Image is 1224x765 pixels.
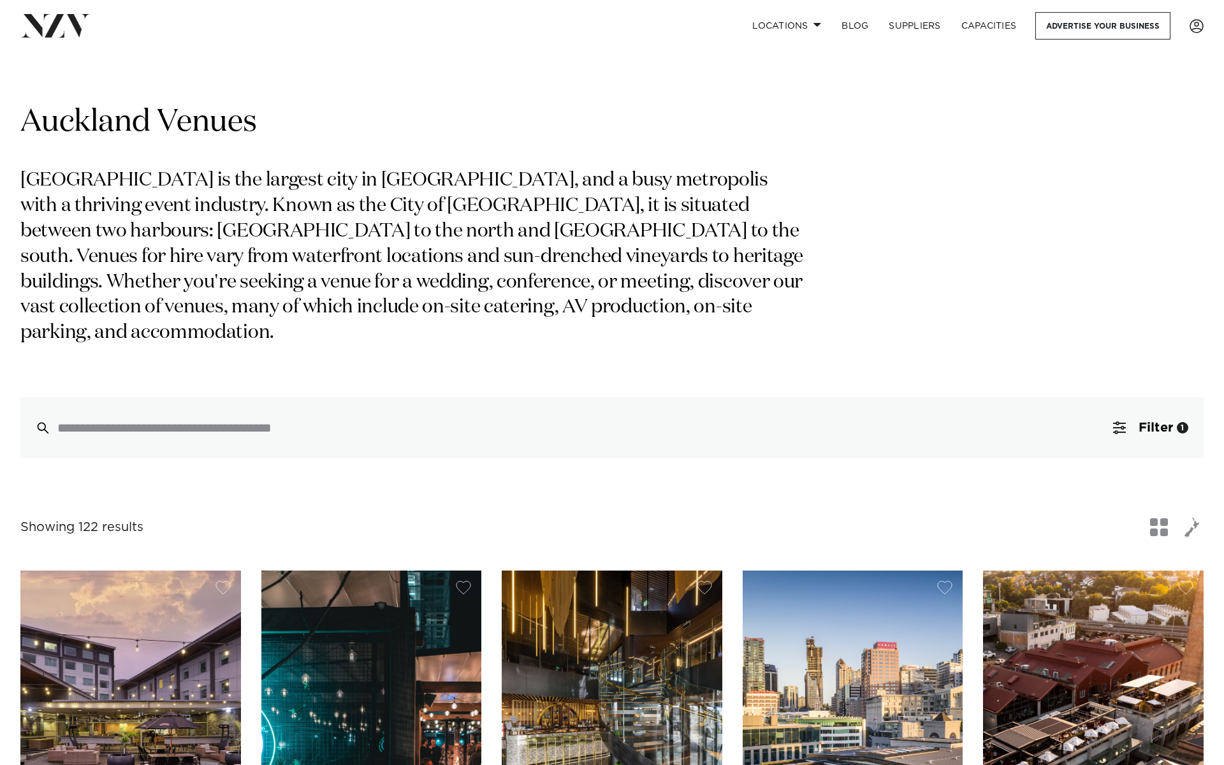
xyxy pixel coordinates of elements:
[20,518,143,537] div: Showing 122 results
[1035,12,1170,40] a: Advertise your business
[951,12,1027,40] a: Capacities
[1098,397,1204,458] button: Filter1
[831,12,878,40] a: BLOG
[20,168,808,346] p: [GEOGRAPHIC_DATA] is the largest city in [GEOGRAPHIC_DATA], and a busy metropolis with a thriving...
[20,103,1204,143] h1: Auckland Venues
[878,12,951,40] a: SUPPLIERS
[20,14,90,37] img: nzv-logo.png
[742,12,831,40] a: Locations
[1177,422,1188,433] div: 1
[1139,421,1173,434] span: Filter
